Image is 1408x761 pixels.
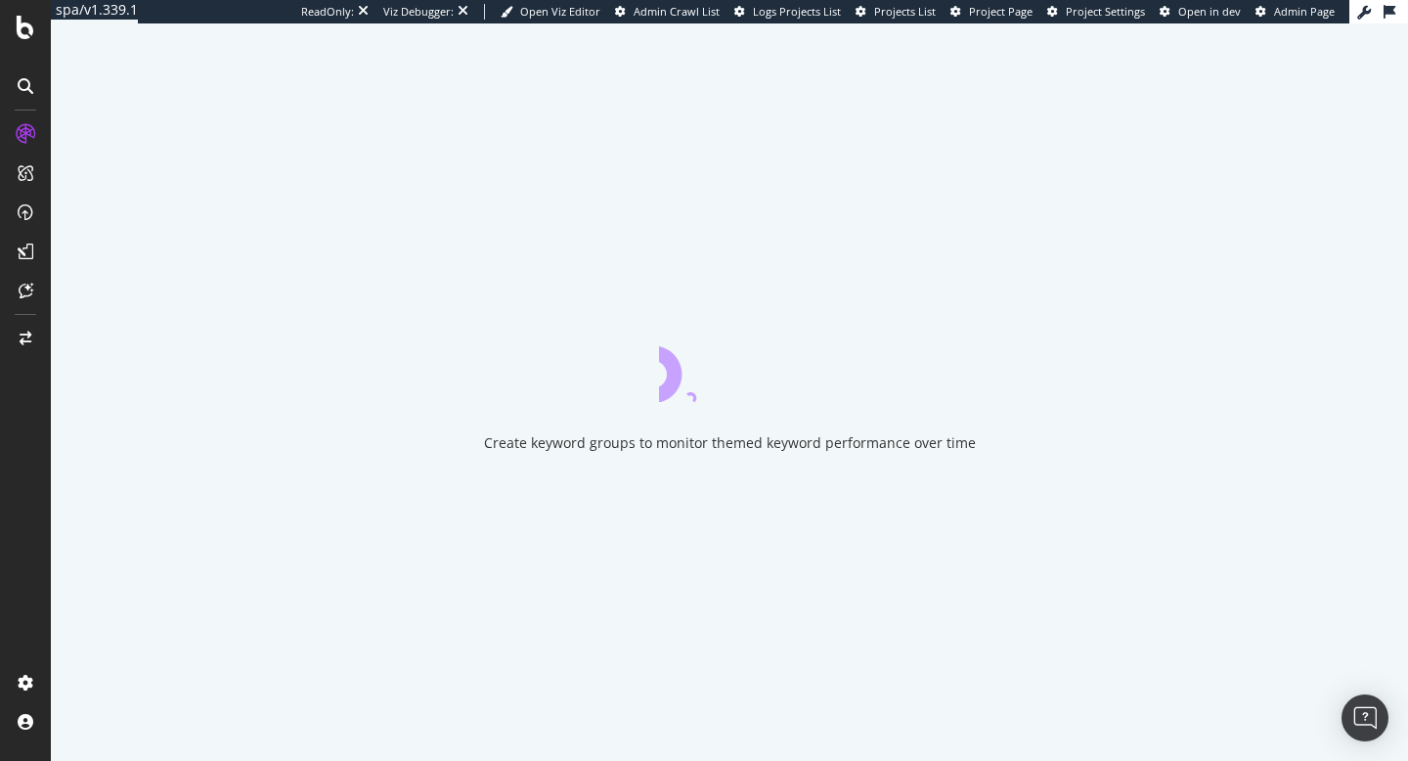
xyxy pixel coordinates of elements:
[1255,4,1335,20] a: Admin Page
[1160,4,1241,20] a: Open in dev
[383,4,454,20] div: Viz Debugger:
[1274,4,1335,19] span: Admin Page
[634,4,720,19] span: Admin Crawl List
[301,4,354,20] div: ReadOnly:
[615,4,720,20] a: Admin Crawl List
[753,4,841,19] span: Logs Projects List
[484,433,976,453] div: Create keyword groups to monitor themed keyword performance over time
[1178,4,1241,19] span: Open in dev
[501,4,600,20] a: Open Viz Editor
[1047,4,1145,20] a: Project Settings
[856,4,936,20] a: Projects List
[734,4,841,20] a: Logs Projects List
[874,4,936,19] span: Projects List
[969,4,1033,19] span: Project Page
[950,4,1033,20] a: Project Page
[1066,4,1145,19] span: Project Settings
[659,332,800,402] div: animation
[520,4,600,19] span: Open Viz Editor
[1342,694,1388,741] div: Open Intercom Messenger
